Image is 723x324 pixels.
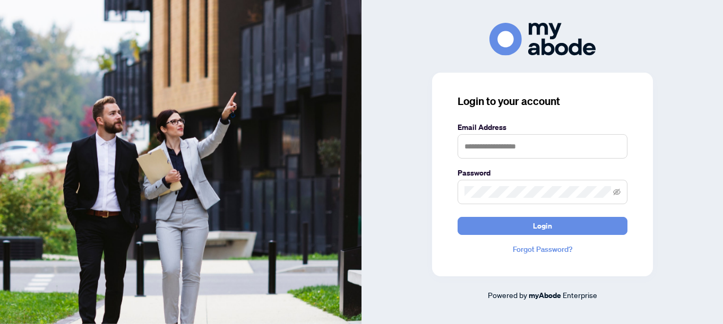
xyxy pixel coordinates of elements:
h3: Login to your account [458,94,627,109]
img: ma-logo [489,23,596,55]
label: Email Address [458,121,627,133]
span: Enterprise [563,290,597,300]
span: eye-invisible [613,188,621,196]
span: Powered by [488,290,527,300]
a: myAbode [529,290,561,301]
span: Login [533,217,552,234]
label: Password [458,167,627,179]
a: Forgot Password? [458,243,627,255]
button: Login [458,217,627,235]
